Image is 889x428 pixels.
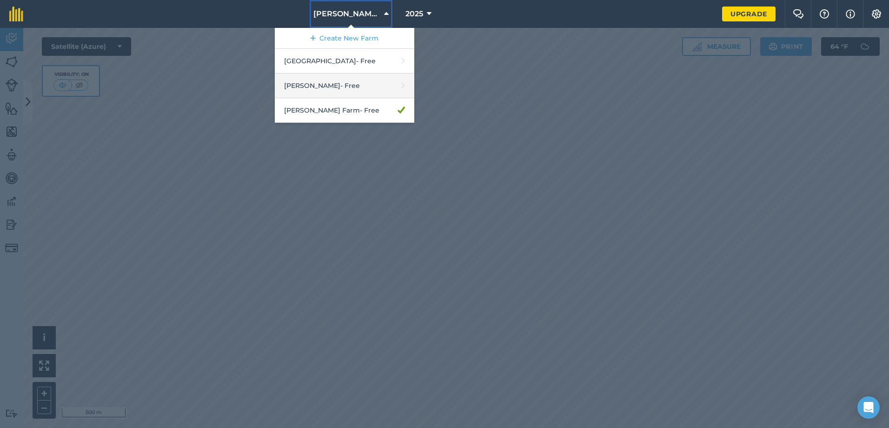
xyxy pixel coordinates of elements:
[857,396,880,419] div: Open Intercom Messenger
[275,98,414,123] a: [PERSON_NAME] Farm- Free
[871,9,882,19] img: A cog icon
[9,7,23,21] img: fieldmargin Logo
[275,28,414,49] a: Create New Farm
[313,8,380,20] span: [PERSON_NAME] Farm
[722,7,776,21] a: Upgrade
[275,49,414,74] a: [GEOGRAPHIC_DATA]- Free
[819,9,830,19] img: A question mark icon
[793,9,804,19] img: Two speech bubbles overlapping with the left bubble in the forefront
[846,8,855,20] img: svg+xml;base64,PHN2ZyB4bWxucz0iaHR0cDovL3d3dy53My5vcmcvMjAwMC9zdmciIHdpZHRoPSIxNyIgaGVpZ2h0PSIxNy...
[275,74,414,98] a: [PERSON_NAME]- Free
[405,8,423,20] span: 2025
